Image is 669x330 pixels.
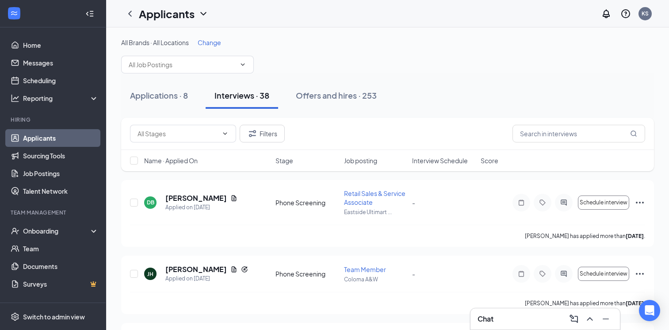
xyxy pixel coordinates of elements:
[23,72,99,89] a: Scheduling
[599,312,613,326] button: Minimize
[85,9,94,18] svg: Collapse
[23,312,85,321] div: Switch to admin view
[537,199,548,206] svg: Tag
[23,129,99,147] a: Applicants
[558,270,569,277] svg: ActiveChat
[23,54,99,72] a: Messages
[525,232,645,240] p: [PERSON_NAME] has applied more than .
[23,36,99,54] a: Home
[23,182,99,200] a: Talent Network
[165,274,248,283] div: Applied on [DATE]
[626,300,644,307] b: [DATE]
[11,116,97,123] div: Hiring
[275,156,293,165] span: Stage
[147,199,154,206] div: DB
[580,200,627,206] span: Schedule interview
[478,314,493,324] h3: Chat
[23,257,99,275] a: Documents
[630,130,637,137] svg: MagnifyingGlass
[241,266,248,273] svg: Reapply
[23,275,99,293] a: SurveysCrown
[639,300,660,321] div: Open Intercom Messenger
[344,189,405,206] span: Retail Sales & Service Associate
[23,165,99,182] a: Job Postings
[525,299,645,307] p: [PERSON_NAME] has applied more than .
[165,203,237,212] div: Applied on [DATE]
[558,199,569,206] svg: ActiveChat
[642,10,649,17] div: KS
[516,270,527,277] svg: Note
[567,312,581,326] button: ComposeMessage
[635,269,645,279] svg: Ellipses
[11,312,19,321] svg: Settings
[412,199,415,207] span: -
[11,94,19,103] svg: Analysis
[138,129,218,138] input: All Stages
[240,125,285,142] button: Filter Filters
[198,8,209,19] svg: ChevronDown
[481,156,498,165] span: Score
[165,193,227,203] h5: [PERSON_NAME]
[144,156,198,165] span: Name · Applied On
[10,9,19,18] svg: WorkstreamLogo
[344,156,377,165] span: Job posting
[214,90,269,101] div: Interviews · 38
[512,125,645,142] input: Search in interviews
[247,128,258,139] svg: Filter
[412,156,468,165] span: Interview Schedule
[130,90,188,101] div: Applications · 8
[344,208,407,216] p: Eastside Ultimart ...
[165,265,227,274] h5: [PERSON_NAME]
[578,196,629,210] button: Schedule interview
[11,226,19,235] svg: UserCheck
[601,8,612,19] svg: Notifications
[516,199,527,206] svg: Note
[626,233,644,239] b: [DATE]
[635,197,645,208] svg: Ellipses
[296,90,377,101] div: Offers and hires · 253
[583,312,597,326] button: ChevronUp
[23,240,99,257] a: Team
[11,209,97,216] div: Team Management
[230,266,237,273] svg: Document
[275,269,339,278] div: Phone Screening
[412,270,415,278] span: -
[147,270,153,278] div: JH
[580,271,627,277] span: Schedule interview
[23,226,91,235] div: Onboarding
[344,265,386,273] span: Team Member
[230,195,237,202] svg: Document
[569,314,579,324] svg: ComposeMessage
[578,267,629,281] button: Schedule interview
[585,314,595,324] svg: ChevronUp
[23,147,99,165] a: Sourcing Tools
[198,38,221,46] span: Change
[620,8,631,19] svg: QuestionInfo
[239,61,246,68] svg: ChevronDown
[600,314,611,324] svg: Minimize
[139,6,195,21] h1: Applicants
[121,38,189,46] span: All Brands · All Locations
[23,94,99,103] div: Reporting
[129,60,236,69] input: All Job Postings
[222,130,229,137] svg: ChevronDown
[537,270,548,277] svg: Tag
[275,198,339,207] div: Phone Screening
[125,8,135,19] svg: ChevronLeft
[344,276,407,283] p: Coloma A&W
[11,302,97,309] div: Payroll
